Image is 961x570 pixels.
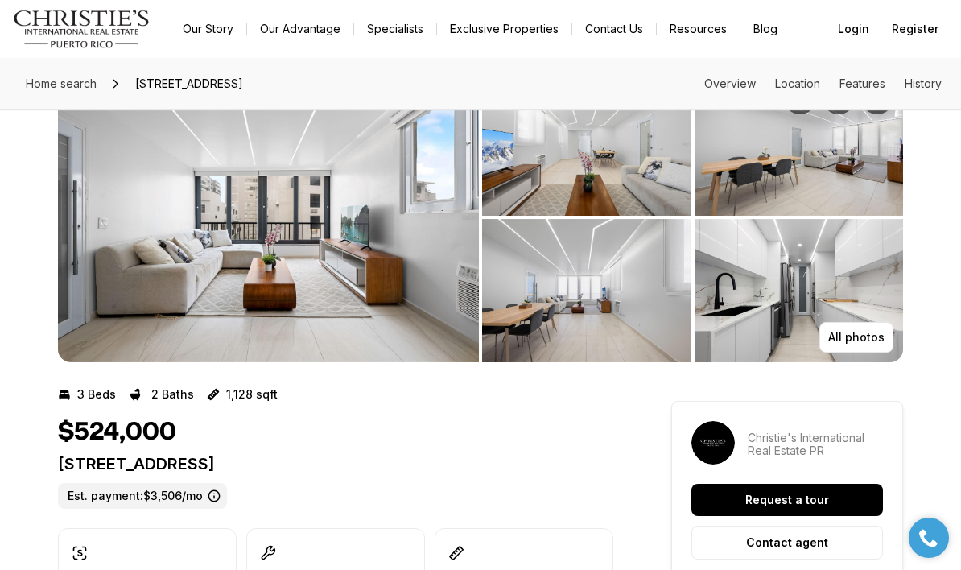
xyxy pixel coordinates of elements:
[58,483,227,509] label: Est. payment: $3,506/mo
[695,72,904,216] button: View image gallery
[170,18,246,40] a: Our Story
[691,484,883,516] button: Request a tour
[704,76,756,90] a: Skip to: Overview
[58,72,479,362] button: View image gallery
[247,18,353,40] a: Our Advantage
[775,76,820,90] a: Skip to: Location
[58,72,479,362] li: 1 of 6
[892,23,938,35] span: Register
[905,76,942,90] a: Skip to: History
[151,388,194,401] p: 2 Baths
[657,18,740,40] a: Resources
[19,71,103,97] a: Home search
[13,10,151,48] img: logo
[354,18,436,40] a: Specialists
[740,18,790,40] a: Blog
[691,526,883,560] button: Contact agent
[839,76,885,90] a: Skip to: Features
[58,417,176,448] h1: $524,000
[746,536,828,549] p: Contact agent
[482,72,691,216] button: View image gallery
[482,219,691,362] button: View image gallery
[226,388,278,401] p: 1,128 sqft
[748,432,883,457] p: Christie's International Real Estate PR
[704,77,942,90] nav: Page section menu
[828,331,885,344] p: All photos
[838,23,869,35] span: Login
[482,72,903,362] li: 2 of 6
[572,18,656,40] button: Contact Us
[882,13,948,45] button: Register
[58,72,903,362] div: Listing Photos
[129,71,250,97] span: [STREET_ADDRESS]
[437,18,571,40] a: Exclusive Properties
[26,76,97,90] span: Home search
[695,219,904,362] button: View image gallery
[828,13,879,45] button: Login
[77,388,116,401] p: 3 Beds
[745,494,829,506] p: Request a tour
[58,454,613,473] p: [STREET_ADDRESS]
[819,322,893,353] button: All photos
